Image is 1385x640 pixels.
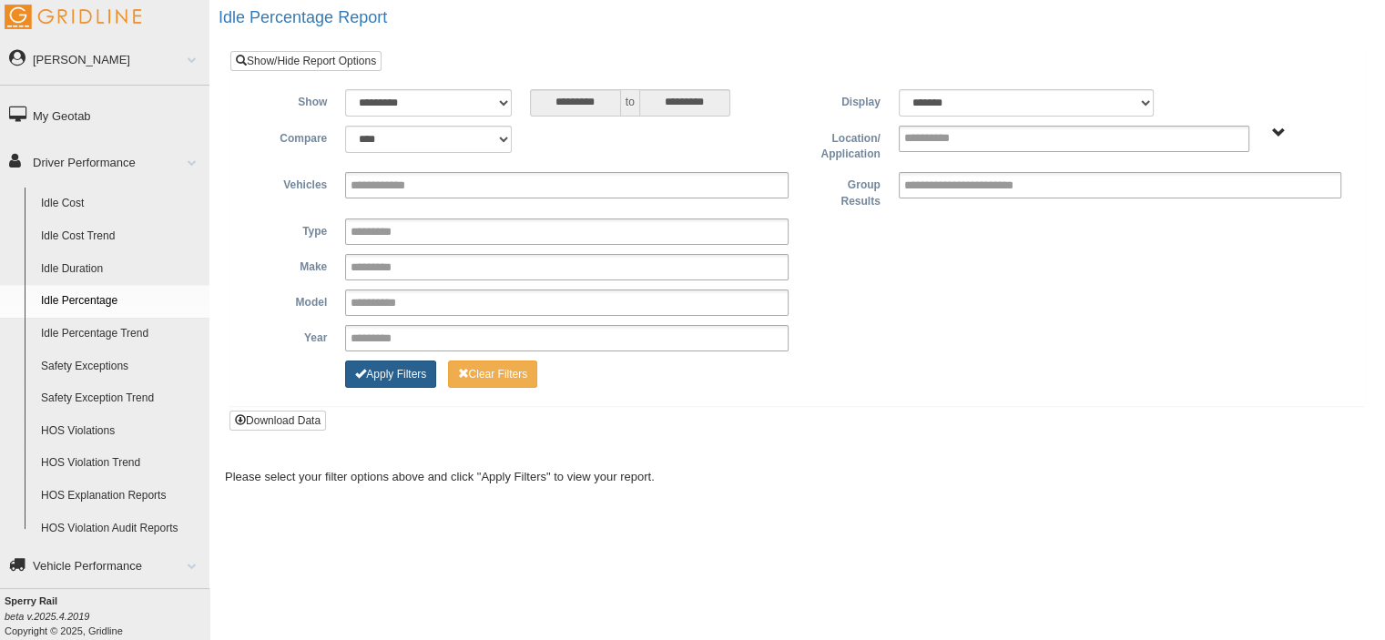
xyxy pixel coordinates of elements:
label: Display [798,89,890,111]
a: HOS Violation Audit Reports [33,513,209,545]
button: Change Filter Options [345,361,436,388]
button: Change Filter Options [448,361,538,388]
label: Make [244,254,336,276]
b: Sperry Rail [5,595,57,606]
label: Group Results [798,172,890,209]
a: HOS Violations [33,415,209,448]
a: Idle Percentage [33,285,209,318]
button: Download Data [229,411,326,431]
label: Show [244,89,336,111]
a: Safety Exceptions [33,350,209,383]
a: HOS Violation Trend [33,447,209,480]
span: to [621,89,639,117]
a: Idle Percentage Trend [33,318,209,350]
a: Idle Duration [33,253,209,286]
h2: Idle Percentage Report [219,9,1385,27]
a: Show/Hide Report Options [230,51,382,71]
label: Compare [244,126,336,147]
label: Vehicles [244,172,336,194]
label: Type [244,218,336,240]
label: Model [244,290,336,311]
label: Location/ Application [798,126,890,163]
div: Copyright © 2025, Gridline [5,594,209,638]
a: Safety Exception Trend [33,382,209,415]
label: Year [244,325,336,347]
img: Gridline [5,5,141,29]
i: beta v.2025.4.2019 [5,611,89,622]
a: Idle Cost Trend [33,220,209,253]
a: HOS Explanation Reports [33,480,209,513]
a: Idle Cost [33,188,209,220]
span: Please select your filter options above and click "Apply Filters" to view your report. [225,470,655,483]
